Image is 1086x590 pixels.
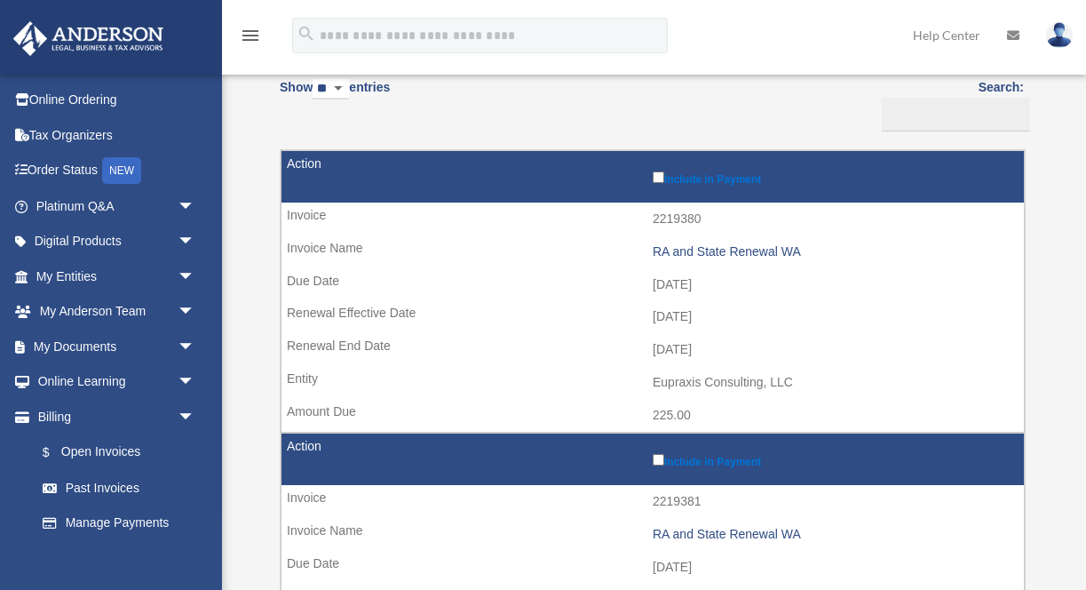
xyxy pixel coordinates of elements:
a: Past Invoices [25,470,213,506]
div: RA and State Renewal WA [653,527,1015,542]
a: Platinum Q&Aarrow_drop_down [12,188,222,224]
a: Billingarrow_drop_down [12,399,213,435]
label: Show entries [280,76,390,117]
label: Search: [876,76,1024,132]
td: 2219381 [281,485,1024,519]
td: [DATE] [281,268,1024,302]
td: [DATE] [281,551,1024,585]
i: menu [240,25,261,46]
span: arrow_drop_down [178,259,213,295]
input: Include in Payment [653,454,664,466]
div: NEW [102,157,141,184]
a: Online Ordering [12,83,222,118]
td: 225.00 [281,399,1024,433]
span: arrow_drop_down [178,188,213,225]
label: Include in Payment [653,168,1015,186]
span: arrow_drop_down [178,329,213,365]
span: arrow_drop_down [178,399,213,435]
td: [DATE] [281,333,1024,367]
a: Online Learningarrow_drop_down [12,364,222,400]
span: arrow_drop_down [178,364,213,401]
img: User Pic [1046,22,1073,48]
i: search [297,24,316,44]
span: arrow_drop_down [178,224,213,260]
a: Tax Organizers [12,117,222,153]
img: Anderson Advisors Platinum Portal [8,21,169,56]
a: Manage Payments [25,506,213,541]
td: 2219380 [281,203,1024,236]
a: Digital Productsarrow_drop_down [12,224,222,259]
a: $Open Invoices [25,435,204,471]
a: My Anderson Teamarrow_drop_down [12,294,222,330]
a: My Documentsarrow_drop_down [12,329,222,364]
a: menu [240,31,261,46]
a: My Entitiesarrow_drop_down [12,259,222,294]
a: Order StatusNEW [12,153,222,189]
label: Include in Payment [653,450,1015,468]
div: RA and State Renewal WA [653,244,1015,259]
td: Eupraxis Consulting, LLC [281,366,1024,400]
td: [DATE] [281,300,1024,334]
select: Showentries [313,79,349,100]
input: Include in Payment [653,171,664,183]
span: arrow_drop_down [178,294,213,331]
input: Search: [882,98,1030,132]
span: $ [52,442,61,464]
